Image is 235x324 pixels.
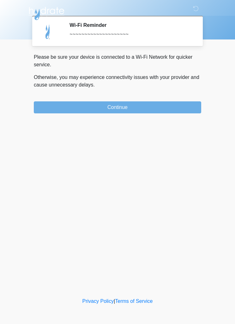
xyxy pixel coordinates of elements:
[115,298,153,304] a: Terms of Service
[27,5,65,21] img: Hydrate IV Bar - Chandler Logo
[82,298,114,304] a: Privacy Policy
[34,101,201,113] button: Continue
[34,53,201,69] p: Please be sure your device is connected to a Wi-Fi Network for quicker service.
[34,74,201,89] p: Otherwise, you may experience connectivity issues with your provider and cause unnecessary delays
[69,31,192,38] div: ~~~~~~~~~~~~~~~~~~~~
[114,298,115,304] a: |
[93,82,95,87] span: .
[39,22,57,41] img: Agent Avatar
